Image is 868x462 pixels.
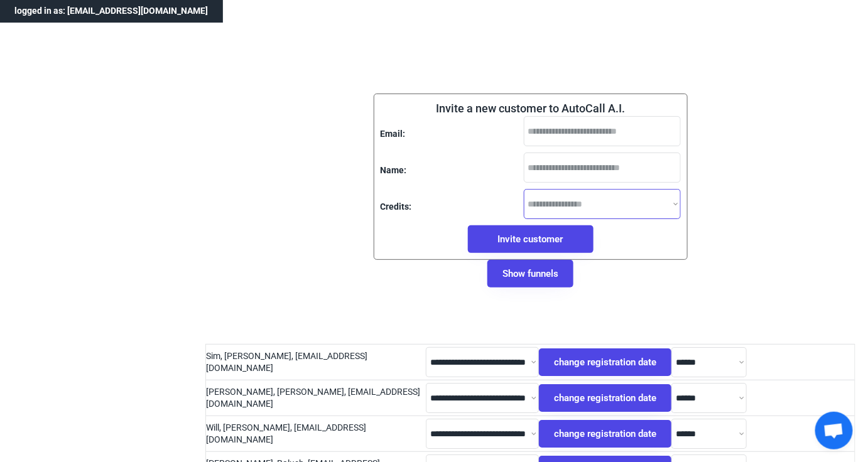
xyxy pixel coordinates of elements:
button: change registration date [539,384,671,412]
div: Email: [381,128,406,141]
div: [PERSON_NAME], [PERSON_NAME], [EMAIL_ADDRESS][DOMAIN_NAME] [206,386,426,411]
div: Credits: [381,201,412,213]
button: Invite customer [468,225,594,253]
button: change registration date [539,348,671,376]
button: change registration date [539,420,671,448]
button: Show funnels [487,260,573,287]
div: Invite a new customer to AutoCall A.I. [436,100,625,116]
div: Will, [PERSON_NAME], [EMAIL_ADDRESS][DOMAIN_NAME] [206,422,426,446]
a: Open chat [815,412,853,449]
div: Name: [381,164,407,177]
div: Sim, [PERSON_NAME], [EMAIL_ADDRESS][DOMAIN_NAME] [206,350,426,375]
